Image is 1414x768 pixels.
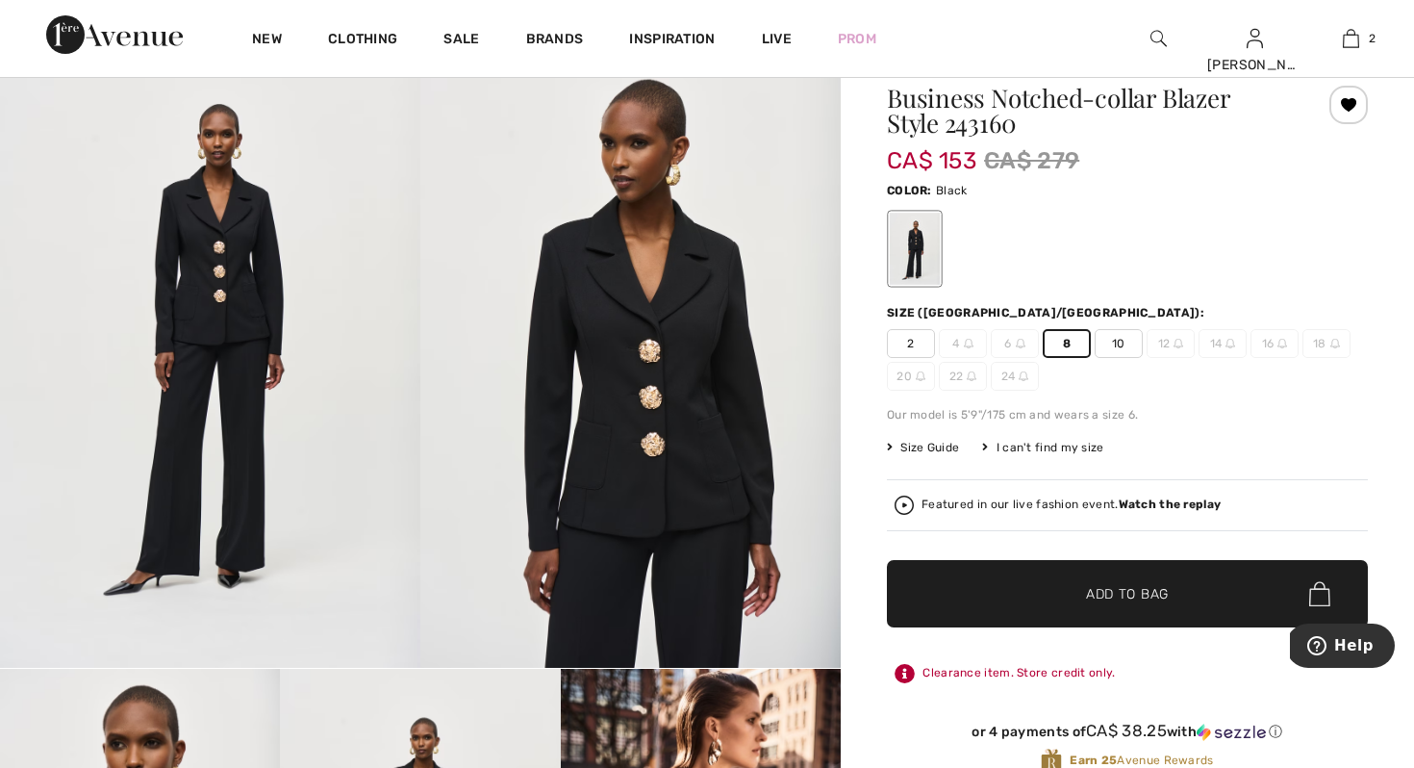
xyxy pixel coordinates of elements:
[1225,339,1235,348] img: ring-m.svg
[1343,27,1359,50] img: My Bag
[1174,339,1183,348] img: ring-m.svg
[1016,339,1025,348] img: ring-m.svg
[982,439,1103,456] div: I can't find my size
[838,29,876,49] a: Prom
[916,371,925,381] img: ring-m.svg
[1369,30,1376,47] span: 2
[887,86,1288,136] h1: Business Notched-collar Blazer Style 243160
[887,329,935,358] span: 2
[939,362,987,391] span: 22
[1309,581,1330,606] img: Bag.svg
[887,722,1368,748] div: or 4 payments ofCA$ 38.25withSezzle Click to learn more about Sezzle
[887,560,1368,627] button: Add to Bag
[887,406,1368,423] div: Our model is 5'9"/175 cm and wears a size 6.
[1095,329,1143,358] span: 10
[1043,329,1091,358] span: 8
[887,362,935,391] span: 20
[526,31,584,51] a: Brands
[1330,339,1340,348] img: ring-m.svg
[991,362,1039,391] span: 24
[939,329,987,358] span: 4
[887,722,1368,741] div: or 4 payments of with
[922,499,1221,511] div: Featured in our live fashion event.
[1086,721,1167,740] span: CA$ 38.25
[1303,27,1398,50] a: 2
[1070,754,1117,767] strong: Earn 25
[1199,329,1247,358] span: 14
[1247,29,1263,47] a: Sign In
[984,143,1079,178] span: CA$ 279
[967,371,976,381] img: ring-m.svg
[1119,498,1222,511] strong: Watch the replay
[1086,584,1169,604] span: Add to Bag
[1207,55,1301,75] div: [PERSON_NAME]
[1250,329,1299,358] span: 16
[1277,339,1287,348] img: ring-m.svg
[443,31,479,51] a: Sale
[887,184,932,197] span: Color:
[991,329,1039,358] span: 6
[1247,27,1263,50] img: My Info
[887,656,1368,691] div: Clearance item. Store credit only.
[1302,329,1351,358] span: 18
[328,31,397,51] a: Clothing
[890,213,940,285] div: Black
[964,339,973,348] img: ring-m.svg
[46,15,183,54] img: 1ère Avenue
[1150,27,1167,50] img: search the website
[252,31,282,51] a: New
[936,184,968,197] span: Black
[1197,724,1266,741] img: Sezzle
[629,31,715,51] span: Inspiration
[1290,624,1395,672] iframe: Opens a widget where you can find more information
[420,38,841,668] img: Business Notched-Collar Blazer Style 243160. 2
[762,29,792,49] a: Live
[1019,371,1028,381] img: ring-m.svg
[887,128,976,174] span: CA$ 153
[1147,329,1195,358] span: 12
[887,439,959,456] span: Size Guide
[895,496,914,515] img: Watch the replay
[887,304,1208,321] div: Size ([GEOGRAPHIC_DATA]/[GEOGRAPHIC_DATA]):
